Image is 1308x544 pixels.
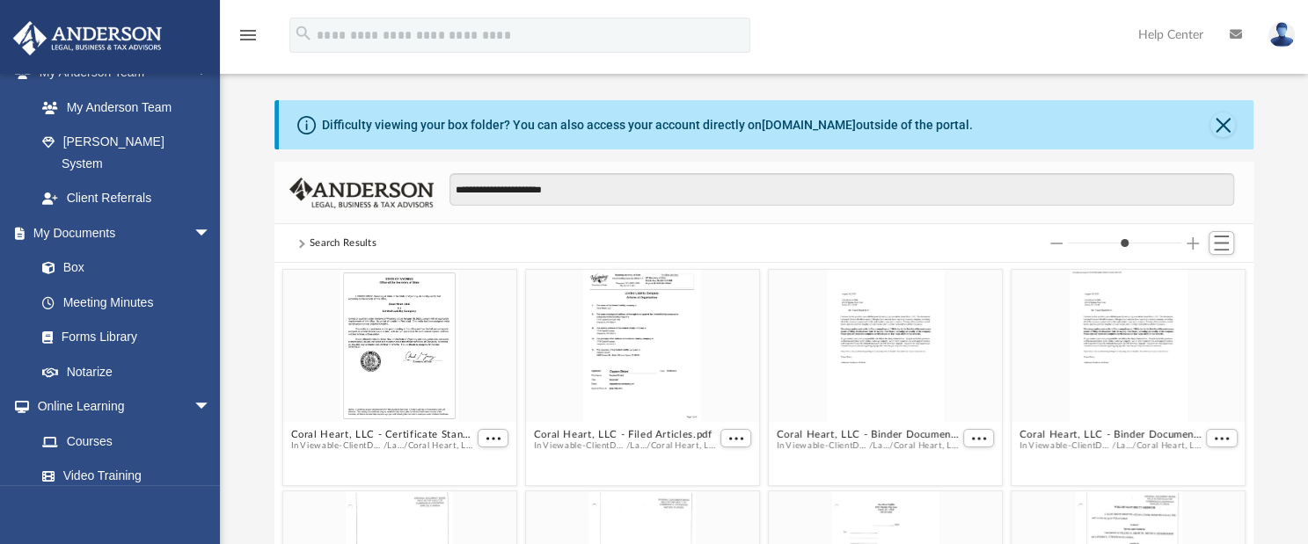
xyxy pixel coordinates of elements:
[384,440,387,452] span: /
[8,21,167,55] img: Anderson Advisors Platinum Portal
[25,125,229,181] a: [PERSON_NAME] System
[25,250,220,286] a: Box
[533,429,716,440] button: Coral Heart, LLC - Filed Articles.pdf
[776,440,959,452] span: In
[290,440,473,452] span: In
[869,440,873,452] span: /
[290,429,473,440] button: Coral Heart, LLC - Certificate Standings.pdf
[630,440,647,452] button: Law
[1210,112,1235,137] button: Close
[12,215,229,250] a: My Documentsarrow_drop_down
[762,118,856,132] a: [DOMAIN_NAME]
[25,320,220,355] a: Forms Library
[25,90,220,125] a: My Anderson Team
[25,459,220,494] a: Video Training
[1115,440,1132,452] button: Law
[626,440,630,452] span: /
[1209,231,1235,256] button: Switch to List View
[893,440,959,452] button: Coral Heart, LLC
[1028,440,1112,452] button: Viewable-ClientDocs
[1206,429,1238,447] button: More options
[1068,237,1181,250] input: Column size
[294,24,313,43] i: search
[776,429,959,440] button: Coral Heart, LLC - Binder Documents.pdf
[963,429,995,447] button: More options
[25,285,229,320] a: Meeting Minutes
[310,236,376,251] div: Search Results
[1136,440,1202,452] button: Coral Heart, LLC
[1019,440,1202,452] span: In
[237,25,259,46] i: menu
[322,116,973,134] div: Difficulty viewing your box folder? You can also access your account directly on outside of the p...
[889,440,893,452] span: /
[873,440,889,452] button: Law
[300,440,384,452] button: Viewable-ClientDocs
[407,440,473,452] button: Coral Heart, LLC
[387,440,404,452] button: Law
[647,440,650,452] span: /
[543,440,626,452] button: Viewable-ClientDocs
[194,389,229,425] span: arrow_drop_down
[194,215,229,251] span: arrow_drop_down
[404,440,407,452] span: /
[650,440,716,452] button: Coral Heart, LLC
[12,389,229,424] a: Online Learningarrow_drop_down
[1112,440,1115,452] span: /
[449,173,1235,207] input: Search files and folders
[1268,22,1295,47] img: User Pic
[478,429,509,447] button: More options
[720,429,752,447] button: More options
[533,440,716,452] span: In
[1019,429,1202,440] button: Coral Heart, LLC - Binder Documents - DocuSigned.pdf
[237,33,259,46] a: menu
[25,424,229,459] a: Courses
[1050,237,1063,250] button: Decrease column size
[1132,440,1136,452] span: /
[25,181,229,216] a: Client Referrals
[25,354,229,389] a: Notarize
[1187,237,1199,250] button: Increase column size
[786,440,869,452] button: Viewable-ClientDocs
